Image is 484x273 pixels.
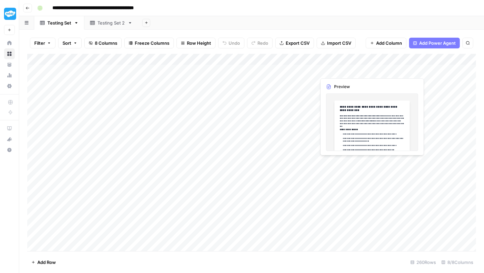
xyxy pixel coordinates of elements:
[4,48,15,59] a: Browse
[4,38,15,48] a: Home
[376,40,402,46] span: Add Column
[187,40,211,46] span: Row Height
[37,259,56,266] span: Add Row
[4,81,15,91] a: Settings
[124,38,174,48] button: Freeze Columns
[176,38,215,48] button: Row Height
[408,257,439,268] div: 260 Rows
[4,145,15,155] button: Help + Support
[34,16,84,30] a: Testing Set
[439,257,476,268] div: 8/8 Columns
[63,40,71,46] span: Sort
[27,257,60,268] button: Add Row
[257,40,268,46] span: Redo
[327,40,351,46] span: Import CSV
[275,38,314,48] button: Export CSV
[84,38,122,48] button: 8 Columns
[317,38,356,48] button: Import CSV
[419,40,456,46] span: Add Power Agent
[84,16,138,30] a: Testing Set 2
[34,40,45,46] span: Filter
[229,40,240,46] span: Undo
[4,134,14,144] div: What's new?
[4,59,15,70] a: Your Data
[247,38,273,48] button: Redo
[58,38,82,48] button: Sort
[4,8,16,20] img: Twinkl Logo
[286,40,310,46] span: Export CSV
[95,40,117,46] span: 8 Columns
[4,5,15,22] button: Workspace: Twinkl
[218,38,244,48] button: Undo
[97,19,125,26] div: Testing Set 2
[47,19,71,26] div: Testing Set
[4,134,15,145] button: What's new?
[366,38,406,48] button: Add Column
[409,38,460,48] button: Add Power Agent
[30,38,55,48] button: Filter
[135,40,169,46] span: Freeze Columns
[4,123,15,134] a: AirOps Academy
[4,70,15,81] a: Usage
